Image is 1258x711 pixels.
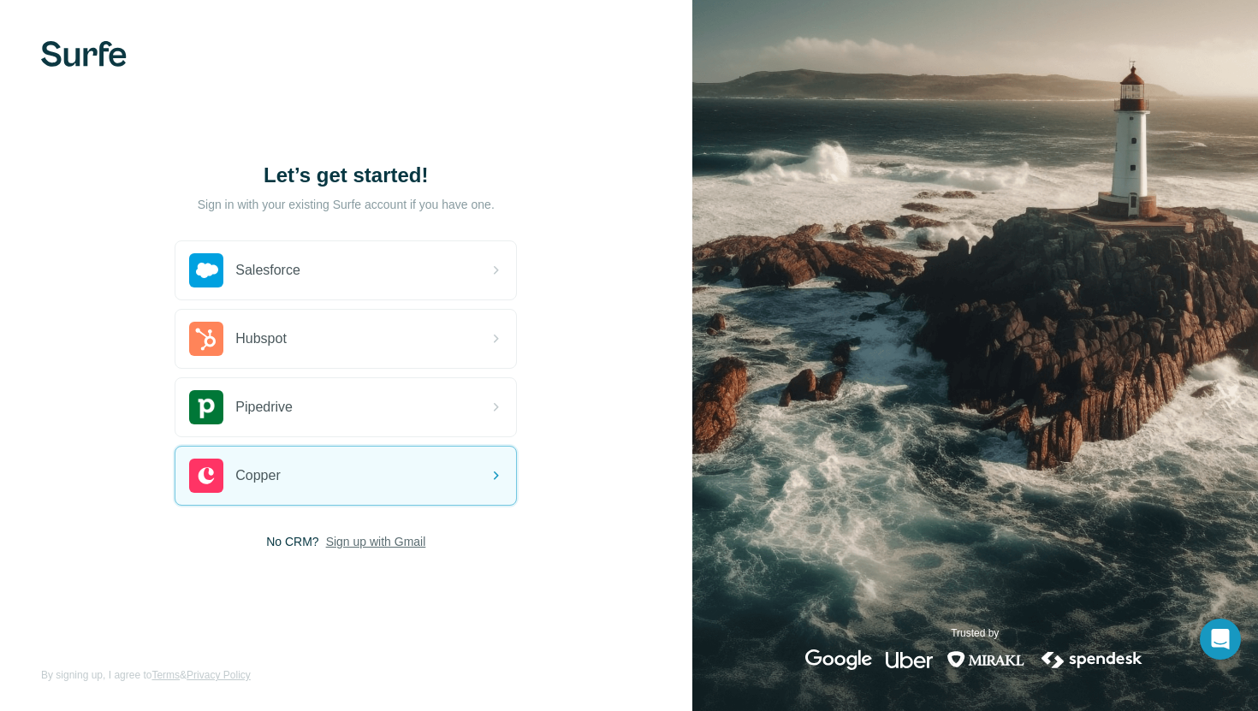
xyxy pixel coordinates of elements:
[266,533,318,550] span: No CRM?
[189,322,223,356] img: hubspot's logo
[235,260,300,281] span: Salesforce
[198,196,495,213] p: Sign in with your existing Surfe account if you have one.
[235,329,287,349] span: Hubspot
[175,162,517,189] h1: Let’s get started!
[946,649,1025,670] img: mirakl's logo
[951,625,999,641] p: Trusted by
[326,533,426,550] button: Sign up with Gmail
[41,667,251,683] span: By signing up, I agree to &
[235,397,293,418] span: Pipedrive
[189,253,223,287] img: salesforce's logo
[1200,619,1241,660] div: Open Intercom Messenger
[805,649,872,670] img: google's logo
[1039,649,1145,670] img: spendesk's logo
[189,459,223,493] img: copper's logo
[151,669,180,681] a: Terms
[886,649,933,670] img: uber's logo
[41,41,127,67] img: Surfe's logo
[187,669,251,681] a: Privacy Policy
[235,465,280,486] span: Copper
[189,390,223,424] img: pipedrive's logo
